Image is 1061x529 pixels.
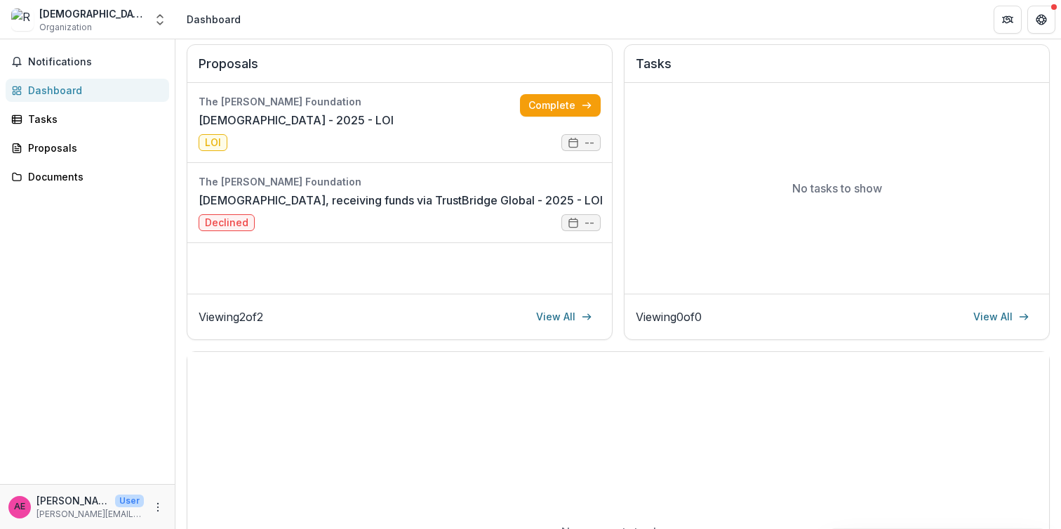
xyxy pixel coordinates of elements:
[28,169,158,184] div: Documents
[528,306,601,328] a: View All
[181,9,246,30] nav: breadcrumb
[11,8,34,31] img: Resurrection Church
[14,502,25,511] div: Anna English
[520,94,601,117] a: Complete
[199,56,601,83] h2: Proposals
[6,136,169,159] a: Proposals
[994,6,1022,34] button: Partners
[28,83,158,98] div: Dashboard
[792,180,882,197] p: No tasks to show
[150,6,170,34] button: Open entity switcher
[965,306,1038,328] a: View All
[28,112,158,126] div: Tasks
[636,308,702,325] p: Viewing 0 of 0
[39,6,145,21] div: [DEMOGRAPHIC_DATA]
[115,495,144,507] p: User
[6,51,169,73] button: Notifications
[36,493,109,508] p: [PERSON_NAME]
[6,79,169,102] a: Dashboard
[199,112,394,129] a: [DEMOGRAPHIC_DATA] - 2025 - LOI
[636,56,1038,83] h2: Tasks
[187,12,241,27] div: Dashboard
[39,21,92,34] span: Organization
[199,192,603,209] a: [DEMOGRAPHIC_DATA], receiving funds via TrustBridge Global - 2025 - LOI
[36,508,144,521] p: [PERSON_NAME][EMAIL_ADDRESS][DOMAIN_NAME]
[6,165,169,188] a: Documents
[149,499,166,516] button: More
[28,56,164,68] span: Notifications
[1027,6,1055,34] button: Get Help
[28,141,158,155] div: Proposals
[199,308,263,325] p: Viewing 2 of 2
[6,107,169,131] a: Tasks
